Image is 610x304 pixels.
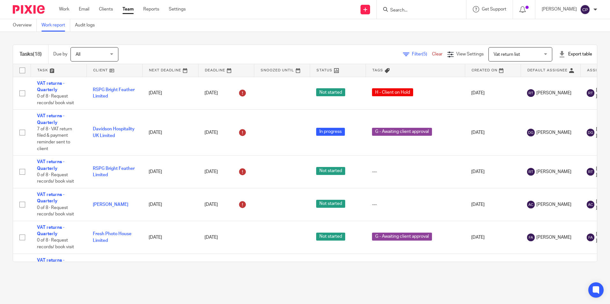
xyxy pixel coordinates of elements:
a: Fresh Photo House Limited [93,232,131,242]
a: VAT returns - Quarterly [37,160,64,170]
span: Not started [316,167,345,175]
a: Reports [143,6,159,12]
span: Get Support [482,7,506,11]
span: H - Client on Hold [372,88,413,96]
a: Overview [13,19,37,32]
span: Not started [316,233,345,241]
a: Clients [99,6,113,12]
h1: Tasks [19,51,42,58]
a: Team [123,6,134,12]
td: [DATE] [465,254,521,286]
span: Not started [316,88,345,96]
a: RSPG Bright Feather Limited [93,88,135,98]
a: Settings [169,6,186,12]
span: View Settings [456,52,484,56]
img: svg%3E [587,234,594,241]
a: RSPG Bright Feather Limited [93,166,135,177]
p: [PERSON_NAME] [542,6,577,12]
img: svg%3E [527,89,535,97]
img: svg%3E [527,168,535,176]
span: Tags [372,69,383,72]
td: [DATE] [142,110,198,156]
td: [DATE] [465,110,521,156]
img: svg%3E [587,129,594,136]
span: G - Awaiting client approval [372,128,432,136]
img: svg%3E [527,201,535,208]
img: svg%3E [527,129,535,136]
div: [DATE] [205,167,248,177]
a: Audit logs [75,19,100,32]
img: svg%3E [587,201,594,208]
span: All [76,52,80,57]
img: svg%3E [527,234,535,241]
td: [DATE] [465,188,521,221]
a: VAT returns - Quarterly [37,192,64,203]
div: [DATE] [205,127,248,138]
span: (5) [422,52,427,56]
a: VAT returns - Quarterly [37,258,64,269]
img: svg%3E [587,168,594,176]
td: [DATE] [465,221,521,254]
a: Clear [432,52,443,56]
td: [DATE] [142,188,198,221]
td: [DATE] [142,156,198,188]
td: [DATE] [142,77,198,110]
span: 0 of 8 · Request records/ book visit [37,173,74,184]
span: (18) [33,52,42,57]
td: [DATE] [142,221,198,254]
a: VAT returns - Quarterly [37,225,64,236]
span: 0 of 8 · Request records/ book visit [37,94,74,105]
span: Not started [316,200,345,208]
img: svg%3E [580,4,590,15]
a: Work [59,6,69,12]
div: --- [372,201,458,208]
div: [DATE] [205,234,248,241]
a: Davidson Hospitality UK Limited [93,127,135,138]
span: 7 of 8 · VAT return filed & payment reminder sent to client [37,127,72,151]
span: [PERSON_NAME] [536,129,571,136]
a: VAT returns - Quarterly [37,114,64,125]
span: [PERSON_NAME] [536,90,571,96]
div: [DATE] [205,88,248,98]
span: G - Awaiting client approval [372,233,432,241]
p: Due by [53,51,67,57]
span: [PERSON_NAME] [536,201,571,208]
div: Export table [559,51,592,57]
span: In progress [316,128,345,136]
span: [PERSON_NAME] [536,234,571,241]
input: Search [390,8,447,13]
td: [DATE] [142,254,198,286]
span: Vat return list [494,52,520,57]
div: --- [372,169,458,175]
a: Work report [41,19,70,32]
span: 0 of 8 · Request records/ book visit [37,206,74,217]
img: Pixie [13,5,45,14]
div: [DATE] [205,199,248,210]
a: [PERSON_NAME] [93,202,128,207]
span: [PERSON_NAME] [536,169,571,175]
a: Email [79,6,89,12]
img: svg%3E [587,89,594,97]
span: 0 of 8 · Request records/ book visit [37,238,74,250]
a: VAT returns - Quarterly [37,81,64,92]
td: [DATE] [465,77,521,110]
span: Filter [412,52,432,56]
td: [DATE] [465,156,521,188]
